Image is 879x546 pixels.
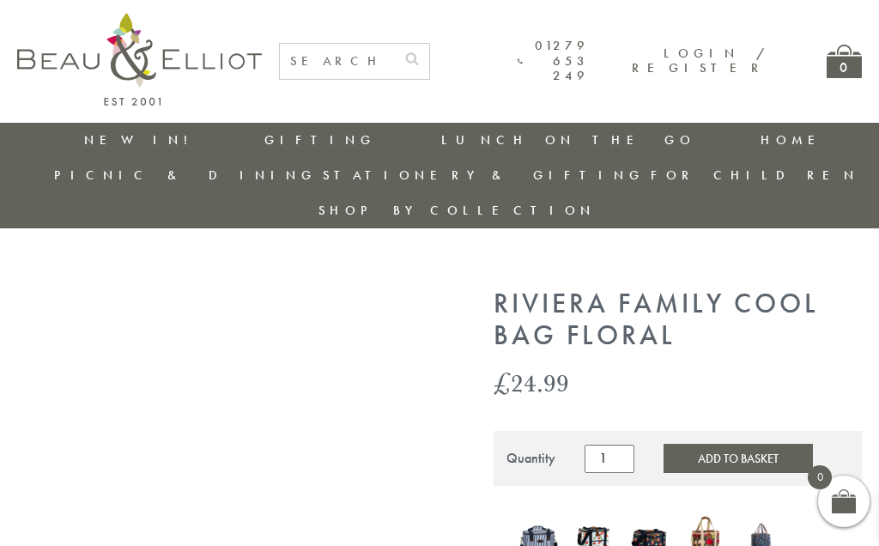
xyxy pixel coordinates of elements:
bdi: 24.99 [494,365,569,400]
a: Gifting [264,131,376,149]
a: 01279 653 249 [518,39,589,83]
button: Add to Basket [664,444,813,473]
a: Login / Register [632,45,767,76]
input: SEARCH [280,44,395,79]
a: Home [761,131,829,149]
a: For Children [651,167,859,184]
a: Shop by collection [318,202,596,219]
a: Picnic & Dining [54,167,317,184]
img: logo [17,13,262,106]
span: 0 [808,465,832,489]
a: Stationery & Gifting [323,167,645,184]
a: 0 [827,45,862,78]
span: £ [494,365,511,400]
a: New in! [84,131,199,149]
div: Quantity [506,451,555,466]
input: Product quantity [585,445,634,472]
a: Lunch On The Go [441,131,695,149]
h1: Riviera Family Cool Bag Floral [494,288,862,352]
